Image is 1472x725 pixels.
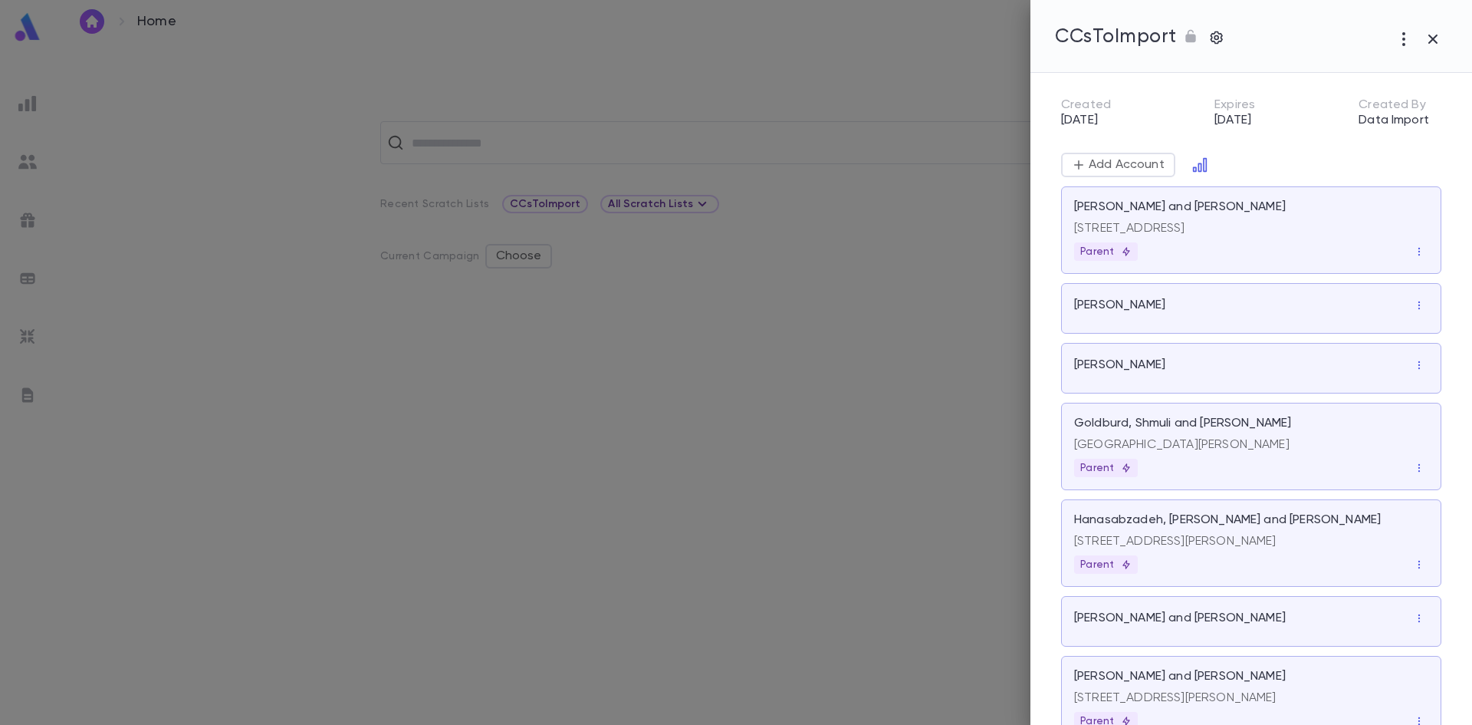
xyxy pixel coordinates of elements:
[1074,512,1381,528] p: Hanasabzadeh, [PERSON_NAME] and [PERSON_NAME]
[1074,437,1428,453] p: [GEOGRAPHIC_DATA][PERSON_NAME]
[1080,462,1132,474] p: Parent
[1074,555,1138,574] div: Parent
[1080,559,1132,571] p: Parent
[1074,199,1286,215] p: [PERSON_NAME] and [PERSON_NAME]
[1055,26,1177,49] h5: CCsToImport
[1074,459,1138,477] div: Parent
[1074,221,1428,236] p: [STREET_ADDRESS]
[1359,97,1429,128] div: Data Import
[1074,611,1286,626] p: [PERSON_NAME] and [PERSON_NAME]
[1074,416,1291,431] p: Goldburd, Shmuli and [PERSON_NAME]
[1074,298,1165,313] p: [PERSON_NAME]
[1086,157,1165,173] p: Add Account
[1074,358,1165,373] p: [PERSON_NAME]
[1074,690,1428,706] p: [STREET_ADDRESS][PERSON_NAME]
[1214,97,1255,113] p: Expires
[1074,534,1428,549] p: [STREET_ADDRESS][PERSON_NAME]
[1359,97,1429,113] p: Created By
[1188,153,1212,177] button: Open in Data Center
[1080,246,1132,258] p: Parent
[1061,97,1111,128] div: [DATE]
[1214,97,1255,128] div: [DATE]
[1074,242,1138,261] div: Parent
[1061,97,1111,113] p: Created
[1061,153,1175,177] button: Add Account
[1074,669,1286,684] p: [PERSON_NAME] and [PERSON_NAME]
